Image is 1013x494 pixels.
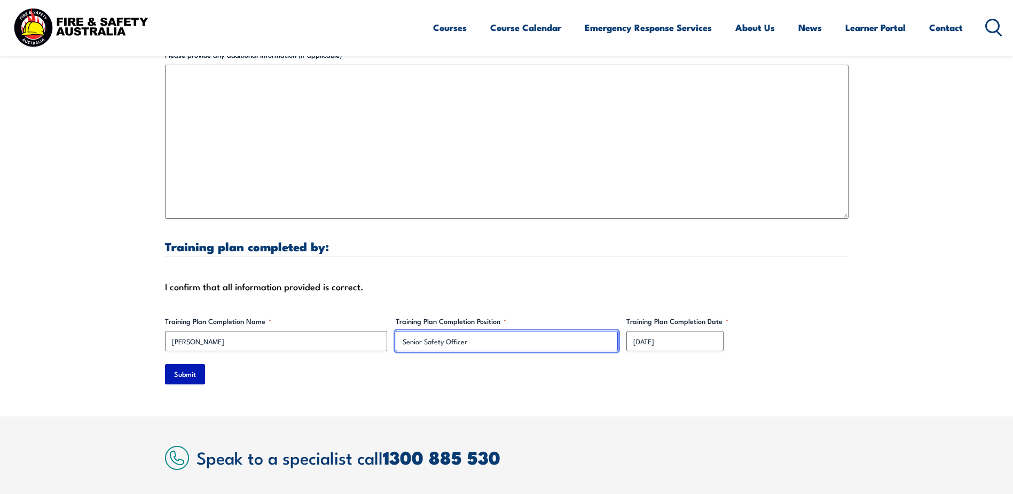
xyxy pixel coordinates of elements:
[929,13,963,42] a: Contact
[845,13,906,42] a: Learner Portal
[396,316,618,327] label: Training Plan Completion Position
[165,364,205,384] input: Submit
[490,13,561,42] a: Course Calendar
[197,447,849,467] h2: Speak to a specialist call
[626,331,724,351] input: dd/mm/yyyy
[433,13,467,42] a: Courses
[585,13,712,42] a: Emergency Response Services
[165,279,849,295] div: I confirm that all information provided is correct.
[626,316,849,327] label: Training Plan Completion Date
[798,13,822,42] a: News
[165,240,849,252] h3: Training plan completed by:
[735,13,775,42] a: About Us
[165,316,387,327] label: Training Plan Completion Name
[383,443,500,471] a: 1300 885 530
